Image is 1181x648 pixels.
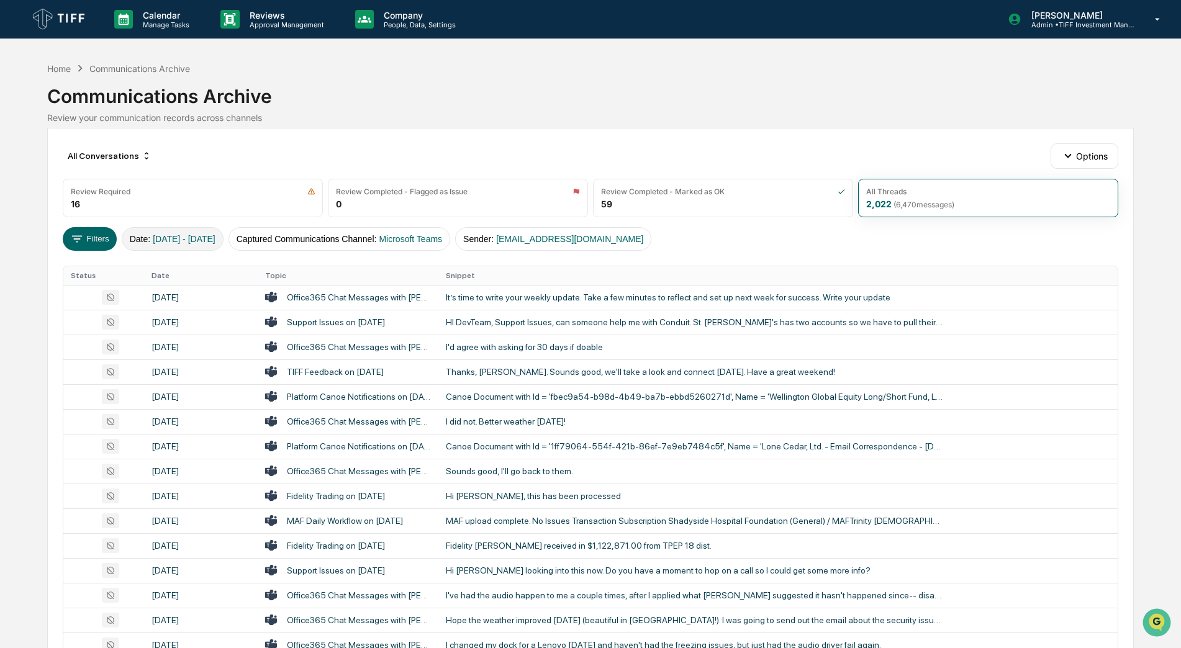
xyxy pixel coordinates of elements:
[287,292,431,302] div: Office365 Chat Messages with [PERSON_NAME] on [DATE]
[152,317,250,327] div: [DATE]
[85,151,159,174] a: 🗄️Attestations
[446,615,943,625] div: Hope the weather improved [DATE] (beautiful in [GEOGRAPHIC_DATA]!). I was going to send out the e...
[7,151,85,174] a: 🖐️Preclearance
[496,234,643,244] span: [EMAIL_ADDRESS][DOMAIN_NAME]
[47,63,71,74] div: Home
[240,20,330,29] p: Approval Management
[374,10,462,20] p: Company
[446,541,943,551] div: Fidelity [PERSON_NAME] received in $1,122,871.00 from TPEP 18 dist.
[25,156,80,169] span: Preclearance
[90,158,100,168] div: 🗄️
[287,342,431,352] div: Office365 Chat Messages with [PERSON_NAME], [PERSON_NAME], [PERSON_NAME] on [DATE]
[47,75,1134,107] div: Communications Archive
[152,615,250,625] div: [DATE]
[866,199,954,209] div: 2,022
[12,26,226,46] p: How can we help?
[42,95,204,107] div: Start new chat
[71,199,80,209] div: 16
[152,590,250,600] div: [DATE]
[287,565,385,575] div: Support Issues on [DATE]
[89,63,190,74] div: Communications Archive
[42,107,157,117] div: We're available if you need us!
[144,266,258,285] th: Date
[446,317,943,327] div: HI DevTeam, Support Issues, can someone help me with Conduit. St. [PERSON_NAME]'s has two account...
[438,266,1118,285] th: Snippet
[122,227,224,251] button: Date:[DATE] - [DATE]
[287,441,431,451] div: Platform Canoe Notifications on [DATE]
[1141,607,1175,641] iframe: Open customer support
[287,615,431,625] div: Office365 Chat Messages with [PERSON_NAME], [PERSON_NAME] on [DATE]
[12,158,22,168] div: 🖐️
[287,392,431,402] div: Platform Canoe Notifications on [DATE]
[866,187,907,196] div: All Threads
[152,416,250,426] div: [DATE]
[240,10,330,20] p: Reviews
[287,491,385,501] div: Fidelity Trading on [DATE]
[88,210,150,220] a: Powered byPylon
[152,441,250,451] div: [DATE]
[446,491,943,501] div: Hi [PERSON_NAME], this has been processed
[287,466,431,476] div: Office365 Chat Messages with [PERSON_NAME], [PERSON_NAME], [PERSON_NAME] on [DATE]
[71,187,130,196] div: Review Required
[47,112,1134,123] div: Review your communication records across channels
[336,187,468,196] div: Review Completed - Flagged as Issue
[63,227,117,251] button: Filters
[258,266,438,285] th: Topic
[838,187,845,196] img: icon
[446,292,943,302] div: It’s time to write your weekly update. Take a few minutes to reflect and set up next week for suc...
[446,516,943,526] div: MAF upload complete. No Issues Transaction Subscription Shadyside Hospital Foundation (General) /...
[894,200,954,209] span: ( 6,470 messages)
[374,20,462,29] p: People, Data, Settings
[152,516,250,526] div: [DATE]
[152,342,250,352] div: [DATE]
[1051,143,1118,168] button: Options
[152,292,250,302] div: [DATE]
[133,10,196,20] p: Calendar
[287,367,384,377] div: TIFF Feedback on [DATE]
[446,367,943,377] div: Thanks, [PERSON_NAME]. Sounds good, we'll take a look and connect [DATE]. Have a great weekend!
[152,367,250,377] div: [DATE]
[124,210,150,220] span: Pylon
[287,590,431,600] div: Office365 Chat Messages with [PERSON_NAME], [PERSON_NAME], [PERSON_NAME] on [DATE]
[102,156,154,169] span: Attestations
[25,180,78,192] span: Data Lookup
[153,234,215,244] span: [DATE] - [DATE]
[446,565,943,575] div: Hi [PERSON_NAME] looking into this now. Do you have a moment to hop on a call so I could get some...
[446,342,943,352] div: I'd agree with asking for 30 days if doable
[152,392,250,402] div: [DATE]
[572,187,580,196] img: icon
[379,234,442,244] span: Microsoft Teams
[12,95,35,117] img: 1746055101610-c473b297-6a78-478c-a979-82029cc54cd1
[446,590,943,600] div: I've had the audio happen to me a couple times, after I applied what [PERSON_NAME] suggested it h...
[601,187,725,196] div: Review Completed - Marked as OK
[287,541,385,551] div: Fidelity Trading on [DATE]
[287,416,431,426] div: Office365 Chat Messages with [PERSON_NAME], [PERSON_NAME] on [DATE]
[63,266,144,285] th: Status
[1021,20,1137,29] p: Admin • TIFF Investment Management
[336,199,342,209] div: 0
[30,6,89,33] img: logo
[446,441,943,451] div: Canoe Document with Id = '1ff79064-554f-421b-86ef-7e9eb7484c5f', Name = 'Lone Cedar, Ltd. - Email...
[152,565,250,575] div: [DATE]
[446,466,943,476] div: Sounds good, I'll go back to them.
[287,317,385,327] div: Support Issues on [DATE]
[12,181,22,191] div: 🔎
[446,416,943,426] div: I did not. Better weather [DATE]!
[229,227,450,251] button: Captured Communications Channel:Microsoft Teams
[287,516,403,526] div: MAF Daily Workflow on [DATE]
[152,491,250,501] div: [DATE]
[455,227,651,251] button: Sender:[EMAIL_ADDRESS][DOMAIN_NAME]
[1021,10,1137,20] p: [PERSON_NAME]
[307,187,315,196] img: icon
[133,20,196,29] p: Manage Tasks
[7,175,83,197] a: 🔎Data Lookup
[152,541,250,551] div: [DATE]
[152,466,250,476] div: [DATE]
[601,199,612,209] div: 59
[211,99,226,114] button: Start new chat
[63,146,156,166] div: All Conversations
[446,392,943,402] div: Canoe Document with Id = 'fbec9a54-b98d-4b49-ba7b-ebbd5260271d', Name = 'Wellington Global Equity...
